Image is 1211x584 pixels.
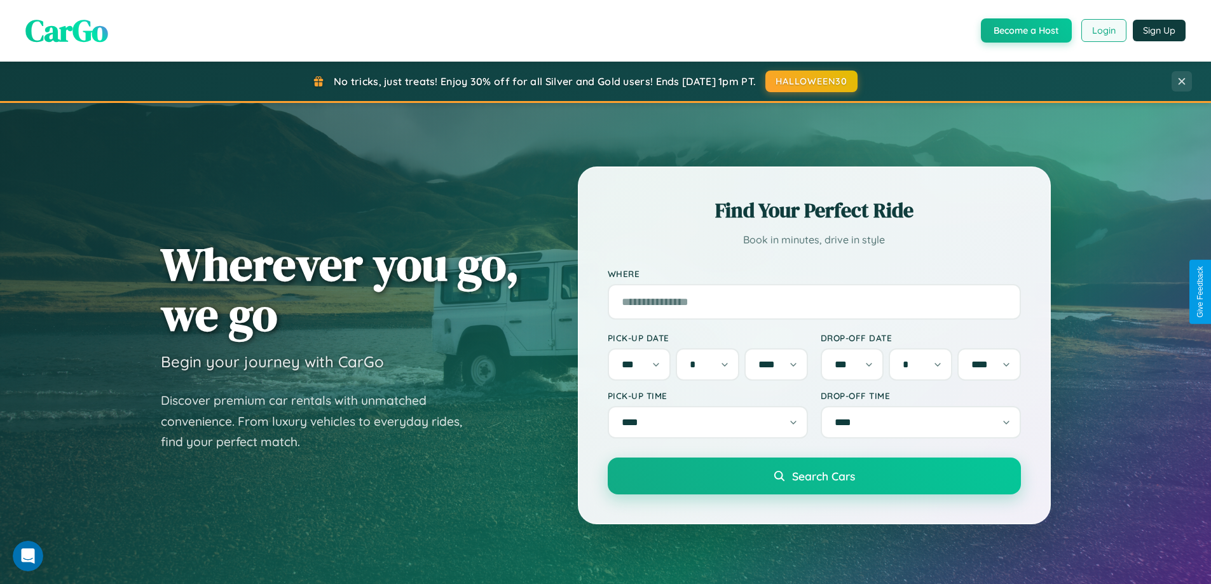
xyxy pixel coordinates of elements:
[25,10,108,51] span: CarGo
[334,75,756,88] span: No tricks, just treats! Enjoy 30% off for all Silver and Gold users! Ends [DATE] 1pm PT.
[1133,20,1186,41] button: Sign Up
[981,18,1072,43] button: Become a Host
[608,196,1021,224] h2: Find Your Perfect Ride
[821,332,1021,343] label: Drop-off Date
[765,71,858,92] button: HALLOWEEN30
[161,352,384,371] h3: Begin your journey with CarGo
[792,469,855,483] span: Search Cars
[161,390,479,452] p: Discover premium car rentals with unmatched convenience. From luxury vehicles to everyday rides, ...
[821,390,1021,401] label: Drop-off Time
[608,268,1021,279] label: Where
[608,390,808,401] label: Pick-up Time
[161,239,519,339] h1: Wherever you go, we go
[608,458,1021,494] button: Search Cars
[1196,266,1205,318] div: Give Feedback
[608,332,808,343] label: Pick-up Date
[1081,19,1126,42] button: Login
[13,541,43,571] iframe: Intercom live chat
[608,231,1021,249] p: Book in minutes, drive in style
